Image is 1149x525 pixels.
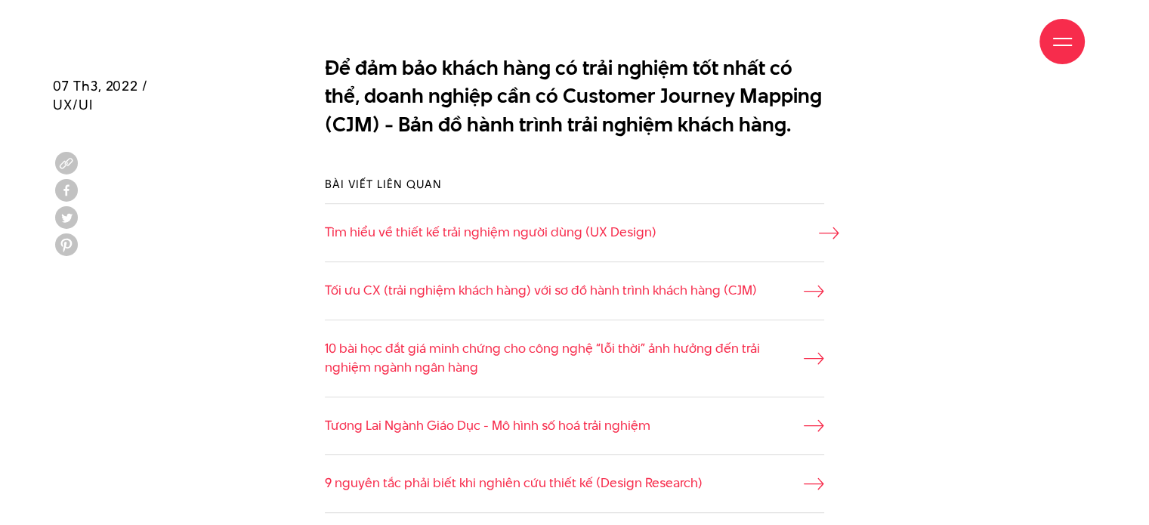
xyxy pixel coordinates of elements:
h3: Bài viết liên quan [325,176,824,192]
p: Để đảm bảo khách hàng có trải nghiệm tốt nhất có thể, doanh nghiệp cần có Customer Journey Mappin... [325,54,824,139]
a: Tương Lai Ngành Giáo Dục - Mô hình số hoá trải nghiệm [325,416,824,436]
a: 9 nguyên tắc phải biết khi nghiên cứu thiết kế (Design Research) [325,474,824,493]
a: Tìm hiểu về thiết kế trải nghiệm người dùng (UX Design) [325,223,824,242]
span: 07 Th3, 2022 / UX/UI [53,76,148,114]
a: Tối ưu CX (trải nghiệm khách hàng) với sơ đồ hành trình khách hàng (CJM) [325,281,824,301]
a: 10 bài học đắt giá minh chứng cho công nghệ “lỗi thời” ảnh hưởng đến trải nghiệm ngành ngân hàng [325,339,824,378]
